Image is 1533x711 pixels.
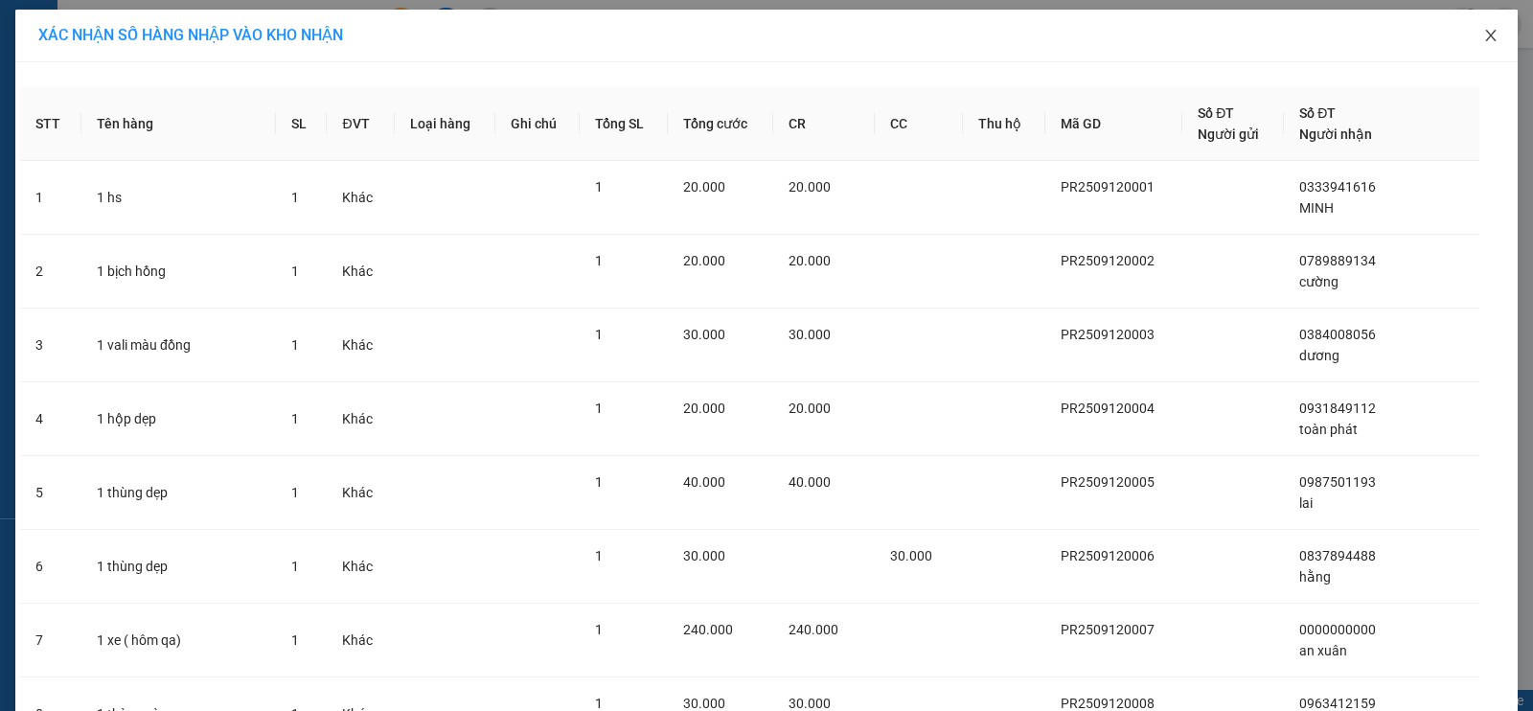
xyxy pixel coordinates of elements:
[595,327,603,342] span: 1
[81,161,276,235] td: 1 hs
[683,401,725,416] span: 20.000
[595,253,603,268] span: 1
[291,632,299,648] span: 1
[683,622,733,637] span: 240.000
[327,235,395,309] td: Khác
[789,622,838,637] span: 240.000
[1198,126,1259,142] span: Người gửi
[291,485,299,500] span: 1
[683,179,725,195] span: 20.000
[20,382,81,456] td: 4
[1299,274,1339,289] span: cường
[81,604,276,677] td: 1 xe ( hôm qa)
[20,530,81,604] td: 6
[580,87,668,161] th: Tổng SL
[81,382,276,456] td: 1 hộp dẹp
[1299,327,1376,342] span: 0384008056
[683,548,725,563] span: 30.000
[683,696,725,711] span: 30.000
[1299,643,1347,658] span: an xuân
[890,548,932,563] span: 30.000
[789,179,831,195] span: 20.000
[20,456,81,530] td: 5
[291,559,299,574] span: 1
[1299,348,1339,363] span: dương
[789,474,831,490] span: 40.000
[1045,87,1183,161] th: Mã GD
[1299,253,1376,268] span: 0789889134
[291,337,299,353] span: 1
[1299,569,1331,585] span: hằng
[1299,622,1376,637] span: 0000000000
[20,604,81,677] td: 7
[81,309,276,382] td: 1 vali màu đồng
[20,161,81,235] td: 1
[291,264,299,279] span: 1
[1198,105,1234,121] span: Số ĐT
[773,87,875,161] th: CR
[38,26,343,44] span: XÁC NHẬN SỐ HÀNG NHẬP VÀO KHO NHẬN
[683,474,725,490] span: 40.000
[276,87,327,161] th: SL
[1299,548,1376,563] span: 0837894488
[1061,474,1155,490] span: PR2509120005
[963,87,1044,161] th: Thu hộ
[327,309,395,382] td: Khác
[875,87,964,161] th: CC
[683,253,725,268] span: 20.000
[789,327,831,342] span: 30.000
[595,474,603,490] span: 1
[1299,105,1336,121] span: Số ĐT
[327,456,395,530] td: Khác
[1061,327,1155,342] span: PR2509120003
[81,87,276,161] th: Tên hàng
[291,190,299,205] span: 1
[595,179,603,195] span: 1
[595,696,603,711] span: 1
[1299,401,1376,416] span: 0931849112
[1299,495,1313,511] span: lai
[595,401,603,416] span: 1
[595,622,603,637] span: 1
[1061,696,1155,711] span: PR2509120008
[683,327,725,342] span: 30.000
[20,235,81,309] td: 2
[789,401,831,416] span: 20.000
[1299,474,1376,490] span: 0987501193
[1299,179,1376,195] span: 0333941616
[327,530,395,604] td: Khác
[789,696,831,711] span: 30.000
[1061,401,1155,416] span: PR2509120004
[595,548,603,563] span: 1
[81,456,276,530] td: 1 thùng dẹp
[327,382,395,456] td: Khác
[1483,28,1499,43] span: close
[1299,126,1372,142] span: Người nhận
[1299,200,1334,216] span: MINH
[1061,622,1155,637] span: PR2509120007
[291,411,299,426] span: 1
[327,87,395,161] th: ĐVT
[327,604,395,677] td: Khác
[1299,696,1376,711] span: 0963412159
[20,87,81,161] th: STT
[1061,179,1155,195] span: PR2509120001
[20,309,81,382] td: 3
[789,253,831,268] span: 20.000
[81,530,276,604] td: 1 thùng dẹp
[327,161,395,235] td: Khác
[668,87,772,161] th: Tổng cước
[1464,10,1518,63] button: Close
[81,235,276,309] td: 1 bịch hồng
[395,87,495,161] th: Loại hàng
[1299,422,1358,437] span: toàn phát
[495,87,580,161] th: Ghi chú
[1061,548,1155,563] span: PR2509120006
[1061,253,1155,268] span: PR2509120002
